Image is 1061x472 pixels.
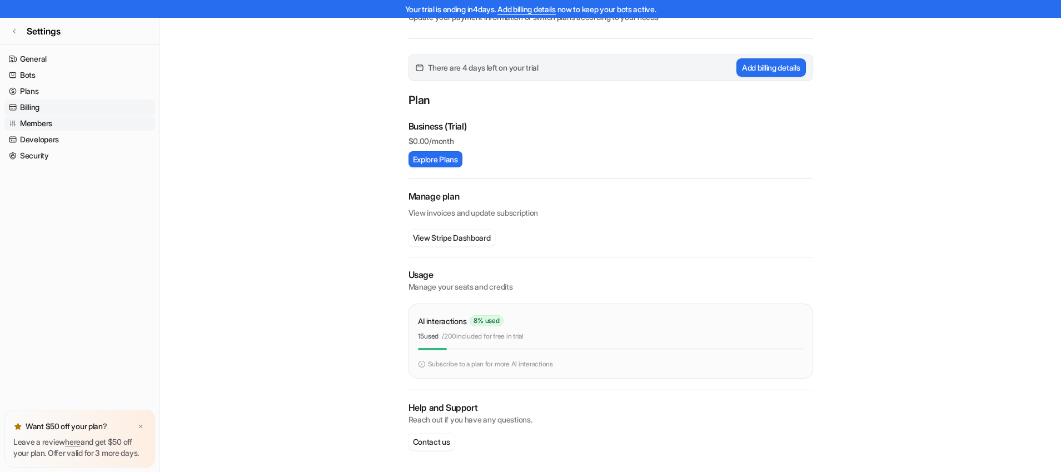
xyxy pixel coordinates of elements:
[428,62,539,73] span: There are 4 days left on your trial
[4,67,155,83] a: Bots
[409,269,813,281] p: Usage
[736,58,806,77] button: Add billing details
[13,436,146,459] p: Leave a review and get $50 off your plan. Offer valid for 3 more days.
[409,203,813,218] p: View invoices and update subscription
[4,51,155,67] a: General
[409,414,813,425] p: Reach out if you have any questions.
[409,135,813,147] p: $ 0.00/month
[4,132,155,147] a: Developers
[409,434,455,450] button: Contact us
[409,151,462,167] button: Explore Plans
[409,92,813,111] p: Plan
[27,24,61,38] span: Settings
[497,4,556,14] a: Add billing details
[416,64,424,72] img: calender-icon.svg
[65,437,81,446] a: here
[409,230,495,246] button: View Stripe Dashboard
[26,421,107,432] p: Want $50 off your plan?
[137,423,144,430] img: x
[4,116,155,131] a: Members
[4,83,155,99] a: Plans
[409,190,813,203] h2: Manage plan
[428,359,553,369] p: Subscribe to a plan for more AI interactions
[4,100,155,115] a: Billing
[442,331,524,341] p: / 200 included for free in trial
[409,120,467,133] p: Business (Trial)
[13,422,22,431] img: star
[470,315,503,326] span: 8 % used
[418,315,467,327] p: AI interactions
[409,401,813,414] p: Help and Support
[4,148,155,163] a: Security
[418,331,439,341] p: 15 used
[409,281,813,292] p: Manage your seats and credits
